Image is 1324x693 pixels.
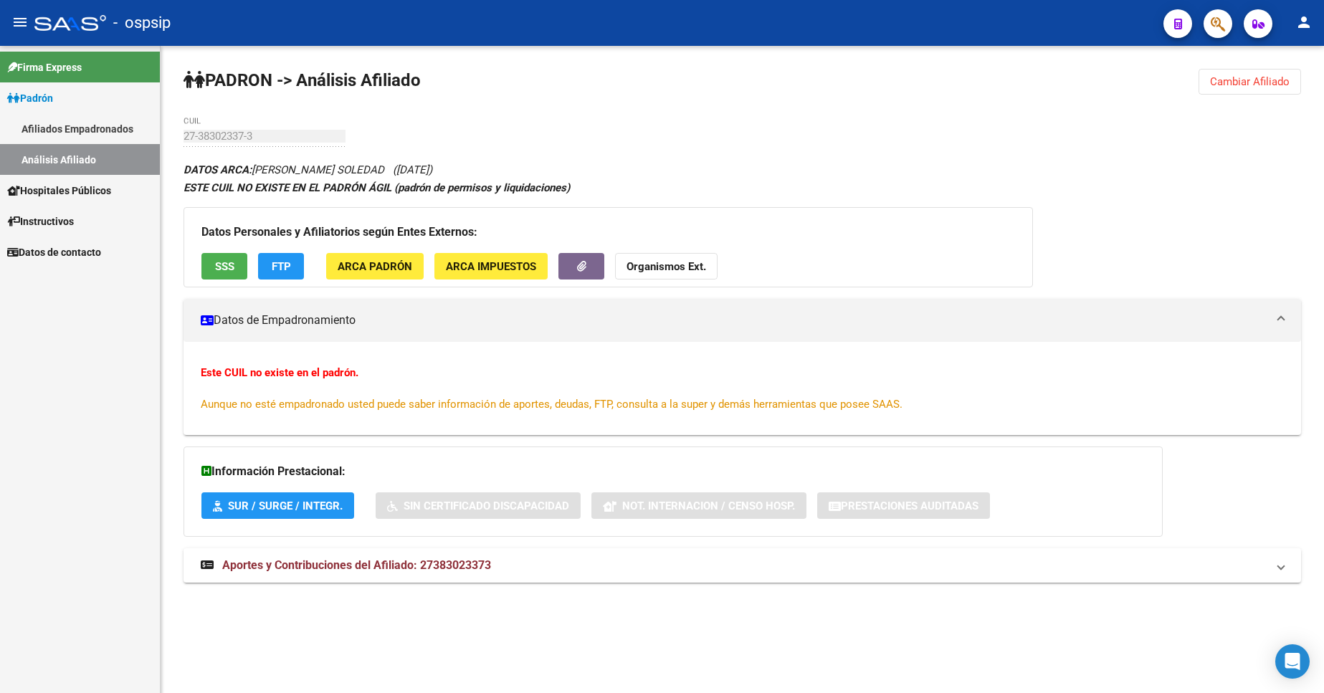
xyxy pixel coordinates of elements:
div: Open Intercom Messenger [1275,644,1310,679]
span: ARCA Padrón [338,260,412,273]
button: Not. Internacion / Censo Hosp. [591,492,806,519]
span: ([DATE]) [393,163,432,176]
button: SUR / SURGE / INTEGR. [201,492,354,519]
span: Cambiar Afiliado [1210,75,1290,88]
span: Instructivos [7,214,74,229]
h3: Datos Personales y Afiliatorios según Entes Externos: [201,222,1015,242]
mat-icon: menu [11,14,29,31]
span: - ospsip [113,7,171,39]
button: Prestaciones Auditadas [817,492,990,519]
button: ARCA Impuestos [434,253,548,279]
span: FTP [272,260,291,273]
span: Sin Certificado Discapacidad [404,500,569,512]
span: Not. Internacion / Censo Hosp. [622,500,795,512]
span: Hospitales Públicos [7,183,111,199]
strong: Este CUIL no existe en el padrón. [201,366,358,379]
mat-expansion-panel-header: Aportes y Contribuciones del Afiliado: 27383023373 [184,548,1301,583]
button: SSS [201,253,247,279]
div: Datos de Empadronamiento [184,342,1301,435]
span: Aunque no esté empadronado usted puede saber información de aportes, deudas, FTP, consulta a la s... [201,398,902,411]
span: Aportes y Contribuciones del Afiliado: 27383023373 [222,558,491,572]
button: FTP [258,253,304,279]
mat-panel-title: Datos de Empadronamiento [201,312,1267,328]
button: Organismos Ext. [615,253,718,279]
span: Datos de contacto [7,244,101,260]
span: Firma Express [7,59,82,75]
span: ARCA Impuestos [446,260,536,273]
h3: Información Prestacional: [201,462,1145,482]
span: Padrón [7,90,53,106]
strong: PADRON -> Análisis Afiliado [184,70,421,90]
span: [PERSON_NAME] SOLEDAD [184,163,384,176]
span: SSS [215,260,234,273]
strong: DATOS ARCA: [184,163,252,176]
mat-expansion-panel-header: Datos de Empadronamiento [184,299,1301,342]
button: ARCA Padrón [326,253,424,279]
strong: Organismos Ext. [627,260,706,273]
button: Cambiar Afiliado [1199,69,1301,95]
strong: ESTE CUIL NO EXISTE EN EL PADRÓN ÁGIL (padrón de permisos y liquidaciones) [184,181,570,194]
mat-icon: person [1295,14,1313,31]
span: SUR / SURGE / INTEGR. [228,500,343,512]
span: Prestaciones Auditadas [841,500,978,512]
button: Sin Certificado Discapacidad [376,492,581,519]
